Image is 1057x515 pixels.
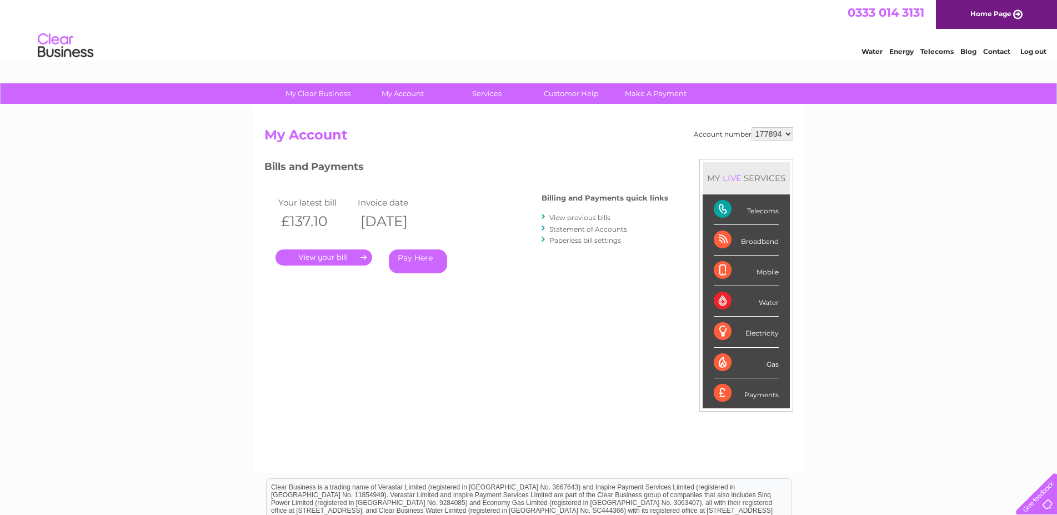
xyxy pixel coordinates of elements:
[714,348,779,378] div: Gas
[720,173,744,183] div: LIVE
[610,83,702,104] a: Make A Payment
[357,83,448,104] a: My Account
[549,236,621,244] a: Paperless bill settings
[920,47,954,56] a: Telecoms
[714,225,779,256] div: Broadband
[264,159,668,178] h3: Bills and Payments
[848,6,924,19] a: 0333 014 3131
[264,127,793,148] h2: My Account
[441,83,533,104] a: Services
[714,194,779,225] div: Telecoms
[714,317,779,347] div: Electricity
[703,162,790,194] div: MY SERVICES
[37,29,94,63] img: logo.png
[389,249,447,273] a: Pay Here
[355,210,435,233] th: [DATE]
[1020,47,1046,56] a: Log out
[525,83,617,104] a: Customer Help
[960,47,976,56] a: Blog
[275,210,355,233] th: £137.10
[542,194,668,202] h4: Billing and Payments quick links
[694,127,793,141] div: Account number
[355,195,435,210] td: Invoice date
[275,249,372,266] a: .
[889,47,914,56] a: Energy
[714,256,779,286] div: Mobile
[714,286,779,317] div: Water
[549,213,610,222] a: View previous bills
[983,47,1010,56] a: Contact
[861,47,883,56] a: Water
[549,225,627,233] a: Statement of Accounts
[275,195,355,210] td: Your latest bill
[267,6,792,54] div: Clear Business is a trading name of Verastar Limited (registered in [GEOGRAPHIC_DATA] No. 3667643...
[714,378,779,408] div: Payments
[272,83,364,104] a: My Clear Business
